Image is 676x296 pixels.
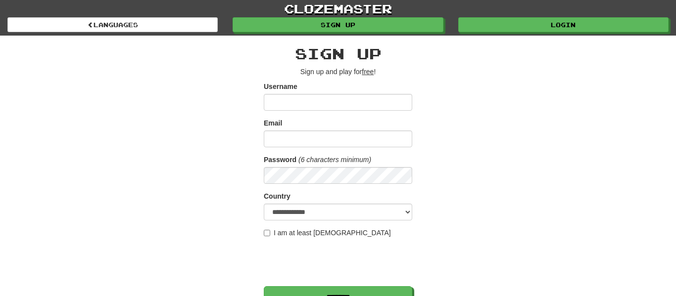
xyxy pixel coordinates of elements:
a: Languages [7,17,218,32]
label: Username [264,82,297,91]
label: Password [264,155,296,165]
input: I am at least [DEMOGRAPHIC_DATA] [264,230,270,236]
iframe: reCAPTCHA [264,243,414,281]
em: (6 characters minimum) [298,156,371,164]
label: Country [264,191,290,201]
a: Login [458,17,669,32]
a: Sign up [233,17,443,32]
u: free [362,68,374,76]
p: Sign up and play for ! [264,67,412,77]
label: I am at least [DEMOGRAPHIC_DATA] [264,228,391,238]
label: Email [264,118,282,128]
h2: Sign up [264,45,412,62]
